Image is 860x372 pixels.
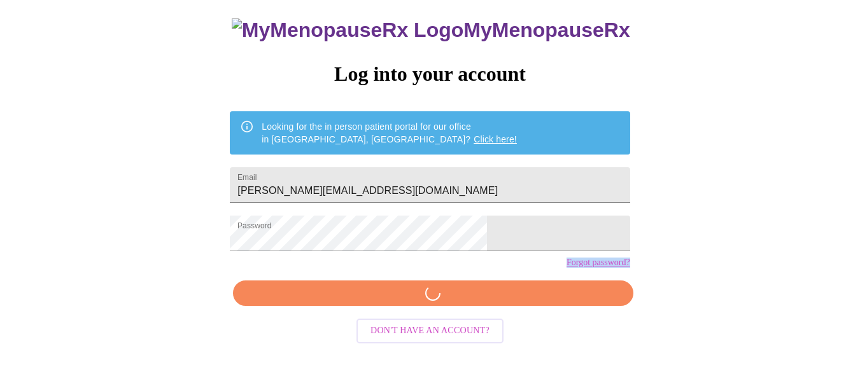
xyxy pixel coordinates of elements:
a: Don't have an account? [353,324,507,335]
span: Don't have an account? [370,323,490,339]
button: Don't have an account? [356,319,504,343]
img: MyMenopauseRx Logo [232,18,463,42]
h3: MyMenopauseRx [232,18,630,42]
div: Looking for the in person patient portal for our office in [GEOGRAPHIC_DATA], [GEOGRAPHIC_DATA]? [262,115,517,151]
a: Click here! [474,134,517,144]
a: Forgot password? [567,258,630,268]
h3: Log into your account [230,62,630,86]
